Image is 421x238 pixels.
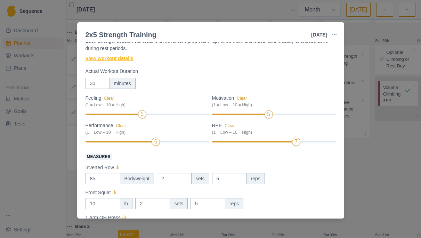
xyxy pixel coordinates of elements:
div: (1 = Low – 10 = High) [86,102,205,108]
div: lb [120,198,133,209]
div: minutes [110,78,136,89]
label: RPE [212,122,332,136]
div: 5 [140,110,144,118]
label: Actual Workout Duration [86,68,332,75]
div: (1 = Low – 10 = High) [212,129,332,136]
div: 5 [267,110,270,118]
p: 1 Arm OH Press [86,214,121,221]
p: Front Squat [86,189,111,196]
p: Each strength session will feature a movement-prep warm-up, three main exercises, and mobility ex... [86,38,336,52]
label: Feeling [86,95,205,108]
button: RPE(1 = Low – 10 = High) [225,123,235,128]
div: 6 [154,138,157,146]
div: (1 = Low – 10 = High) [86,129,205,136]
label: Motivation [212,95,332,108]
div: 7 [294,138,298,146]
p: Inverted Row [86,164,114,171]
div: sets [170,198,188,209]
button: Performance(1 = Low – 10 = High) [116,123,126,128]
label: Performance [86,122,205,136]
div: 2x5 Strength Training [86,30,156,40]
p: [DATE] [311,31,327,39]
div: (1 = Low – 10 = High) [212,102,332,108]
div: sets [191,173,209,184]
button: Motivation(1 = Low – 10 = High) [237,96,247,101]
span: Measures [86,154,112,160]
div: Bodyweight [120,173,154,184]
div: reps [225,198,243,209]
button: Feeling(1 = Low – 10 = High) [104,96,114,101]
a: View workout details [86,55,133,62]
div: reps [246,173,265,184]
